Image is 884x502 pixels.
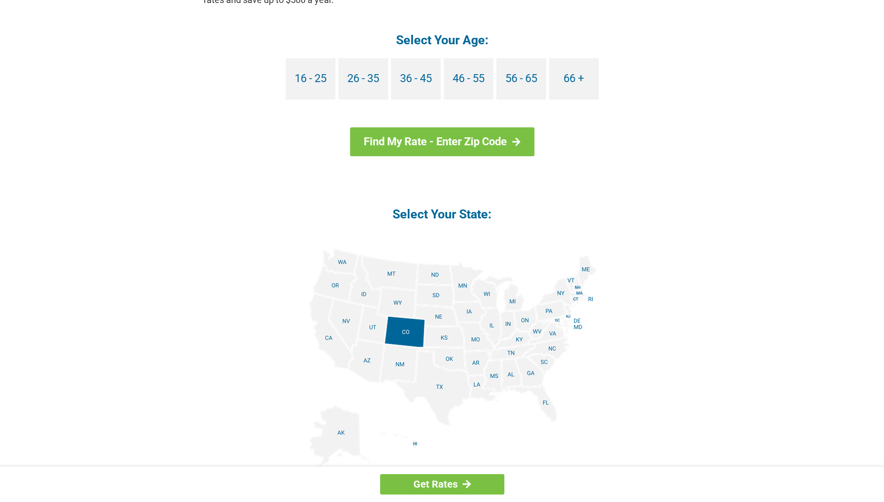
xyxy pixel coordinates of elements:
a: 16 - 25 [286,58,335,100]
a: 66 + [549,58,599,100]
a: Get Rates [380,474,504,495]
a: 26 - 35 [338,58,388,100]
h4: Select Your Age: [204,32,681,48]
img: states [287,248,597,473]
a: 46 - 55 [444,58,493,100]
a: 56 - 65 [496,58,546,100]
h4: Select Your State: [204,206,681,222]
a: Find My Rate - Enter Zip Code [350,127,534,156]
a: 36 - 45 [391,58,441,100]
